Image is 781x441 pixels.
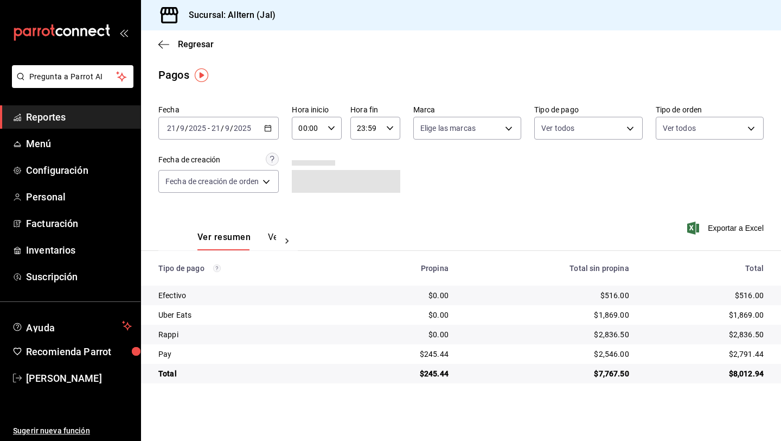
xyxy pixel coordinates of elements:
[357,264,449,273] div: Propina
[158,154,220,166] div: Fecha de creación
[26,319,118,332] span: Ayuda
[158,106,279,114] label: Fecha
[26,269,132,284] span: Suscripción
[292,106,342,114] label: Hora inicio
[466,349,629,360] div: $2,546.00
[357,368,449,379] div: $245.44
[158,310,340,320] div: Uber Eats
[180,9,276,22] h3: Sucursal: Alltern (Jal)
[663,123,696,134] span: Ver todos
[646,349,764,360] div: $2,791.44
[29,71,117,83] span: Pregunta a Parrot AI
[221,124,224,133] span: /
[180,124,185,133] input: --
[8,79,133,90] a: Pregunta a Parrot AI
[26,243,132,257] span: Inventarios
[466,329,629,340] div: $2,836.50
[213,264,221,272] svg: Los pagos realizados con Pay y otras terminales son montos brutos.
[13,425,132,437] span: Sugerir nueva función
[26,371,132,386] span: [PERSON_NAME]
[268,232,309,250] button: Ver pagos
[197,232,251,250] button: Ver resumen
[165,176,259,187] span: Fecha de creación de orden
[158,264,340,273] div: Tipo de pago
[357,310,449,320] div: $0.00
[26,216,132,231] span: Facturación
[466,368,629,379] div: $7,767.50
[26,163,132,178] span: Configuración
[357,290,449,301] div: $0.00
[211,124,221,133] input: --
[646,368,764,379] div: $8,012.94
[350,106,400,114] label: Hora fin
[158,349,340,360] div: Pay
[208,124,210,133] span: -
[176,124,180,133] span: /
[413,106,521,114] label: Marca
[26,110,132,124] span: Reportes
[195,68,208,82] img: Tooltip marker
[689,222,764,235] button: Exportar a Excel
[656,106,764,114] label: Tipo de orden
[158,329,340,340] div: Rappi
[185,124,188,133] span: /
[646,264,764,273] div: Total
[230,124,233,133] span: /
[420,123,476,134] span: Elige las marcas
[158,39,214,49] button: Regresar
[188,124,207,133] input: ----
[12,65,133,88] button: Pregunta a Parrot AI
[646,329,764,340] div: $2,836.50
[158,368,340,379] div: Total
[466,264,629,273] div: Total sin propina
[119,28,128,37] button: open_drawer_menu
[646,310,764,320] div: $1,869.00
[225,124,230,133] input: --
[26,344,132,359] span: Recomienda Parrot
[197,232,276,250] div: navigation tabs
[26,190,132,204] span: Personal
[466,310,629,320] div: $1,869.00
[534,106,642,114] label: Tipo de pago
[158,67,189,83] div: Pagos
[646,290,764,301] div: $516.00
[233,124,252,133] input: ----
[541,123,574,134] span: Ver todos
[26,136,132,151] span: Menú
[357,329,449,340] div: $0.00
[158,290,340,301] div: Efectivo
[466,290,629,301] div: $516.00
[357,349,449,360] div: $245.44
[167,124,176,133] input: --
[178,39,214,49] span: Regresar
